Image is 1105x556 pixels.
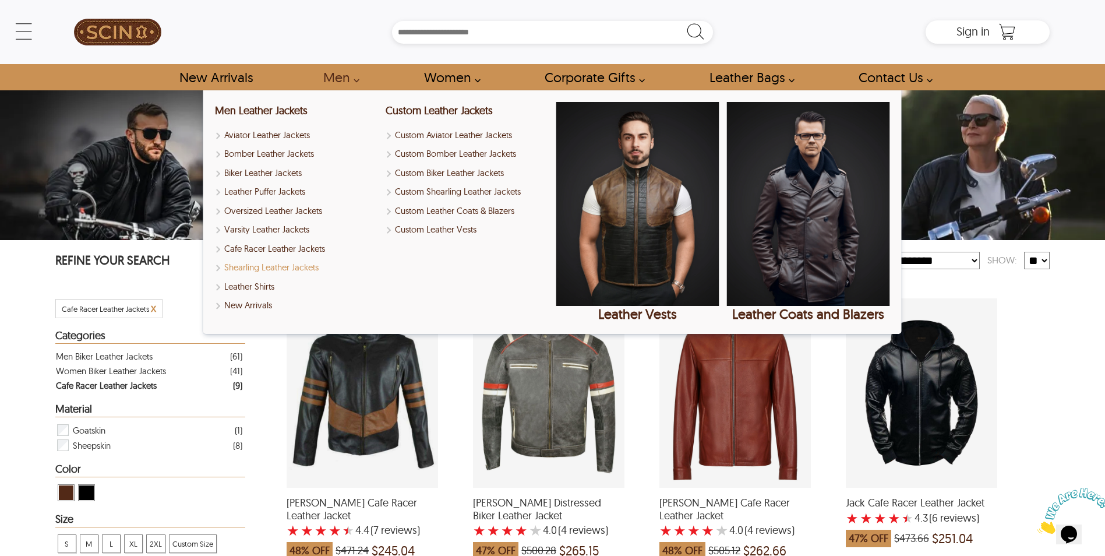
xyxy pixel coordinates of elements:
[874,512,887,524] label: 3 rating
[659,497,811,522] span: Fred Cafe Racer Leather Jacket
[58,534,76,553] div: View S Cafe Racer Leather Jackets
[673,525,686,536] label: 2 rating
[938,512,976,524] span: reviews
[80,535,98,553] span: M
[55,463,246,477] div: Heading Filter Cafe Racer Leather Jackets by Color
[355,525,369,536] label: 4.4
[501,525,514,536] label: 3 rating
[929,512,938,524] span: (6
[56,378,157,393] div: Cafe Racer Leather Jackets
[995,23,1019,41] a: Shopping Cart
[215,147,378,161] a: Shop Men Bomber Leather Jackets
[687,525,700,536] label: 3 rating
[301,525,313,536] label: 2 rating
[80,534,98,553] div: View M Cafe Racer Leather Jackets
[411,64,487,90] a: Shop Women Leather Jackets
[56,364,243,378] a: Filter Women Biker Leather Jackets
[287,525,299,536] label: 1 rating
[556,306,719,322] div: Leather Vests
[386,129,549,142] a: Custom Aviator Leather Jackets
[55,252,246,271] p: REFINE YOUR SEARCH
[386,185,549,199] a: Shop Custom Shearling Leather Jackets
[310,64,366,90] a: shop men's leather jackets
[78,484,95,501] div: View Black Cafe Racer Leather Jackets
[62,304,149,314] span: Filter Cafe Racer Leather Jackets
[55,513,246,527] div: Heading Filter Cafe Racer Leather Jackets by Size
[215,242,378,256] a: Shop Men Cafe Racer Leather Jackets
[215,261,378,275] a: Shop Men Shearling Leather Jackets
[315,525,327,536] label: 3 rating
[846,530,891,547] span: 47% OFF
[215,280,378,294] a: Shop Leather Shirts
[727,102,890,322] a: Leather Coats and Blazers
[215,167,378,180] a: Shop Men Biker Leather Jackets
[103,535,120,553] span: L
[529,525,542,536] label: 5 rating
[727,306,890,322] div: Leather Coats and Blazers
[379,525,417,536] span: reviews
[73,423,105,438] span: Goatskin
[329,525,341,536] label: 4 rating
[58,484,75,501] div: View Brown ( Brand Color ) Cafe Racer Leather Jackets
[556,102,719,322] div: Leather Vests
[102,534,121,553] div: View L Cafe Racer Leather Jackets
[386,167,549,180] a: Shop Custom Biker Leather Jackets
[729,525,743,536] label: 4.0
[56,438,243,453] div: Filter Sheepskin Cafe Racer Leather Jackets
[230,364,242,378] div: ( 41 )
[1033,483,1105,539] iframe: chat widget
[170,535,216,553] span: Custom Size
[215,185,378,199] a: Shop Leather Puffer Jackets
[233,438,242,453] div: ( 8 )
[846,480,997,553] a: Jack Cafe Racer Leather Jacket with a 4.333333333333333 Star Rating 6 Product Review which was at...
[558,525,567,536] span: (4
[902,512,913,524] label: 5 rating
[696,64,801,90] a: Shop Leather Bags
[956,28,990,37] a: Sign in
[715,525,728,536] label: 5 rating
[73,438,111,453] span: Sheepskin
[386,205,549,218] a: Shop Custom Leather Coats & Blazers
[487,525,500,536] label: 2 rating
[567,525,605,536] span: reviews
[659,525,672,536] label: 1 rating
[124,534,143,553] div: View XL Cafe Racer Leather Jackets
[215,299,378,312] a: Shop New Arrivals
[169,534,217,553] div: View Custom Size Cafe Racer Leather Jackets
[55,403,246,417] div: Heading Filter Cafe Racer Leather Jackets by Material
[55,6,179,58] a: SCIN
[55,330,246,344] div: Heading Filter Cafe Racer Leather Jackets by Categories
[515,525,528,536] label: 4 rating
[894,533,929,544] span: $473.66
[556,102,719,306] img: Leather Vests
[915,512,928,524] label: 4.3
[386,104,493,117] a: Custom Leather Jackets
[845,64,939,90] a: contact-us
[980,250,1024,270] div: Show:
[5,5,77,51] img: Chat attention grabber
[727,102,890,306] img: Leather Coats and Blazers
[753,525,792,536] span: reviews
[343,525,354,536] label: 5 rating
[386,223,549,237] a: Shop Custom Leather Vests
[744,525,753,536] span: (4
[473,497,624,522] span: Enzo Distressed Biker Leather Jacket
[215,205,378,218] a: Shop Oversized Leather Jackets
[287,497,438,522] span: Archer Cafe Racer Leather Jacket
[558,525,608,536] span: )
[531,64,651,90] a: Shop Leather Corporate Gifts
[543,525,557,536] label: 4.0
[370,525,379,536] span: (7
[56,378,243,393] a: Filter Cafe Racer Leather Jackets
[473,525,486,536] label: 1 rating
[932,533,973,544] span: $251.04
[701,525,714,536] label: 4 rating
[235,423,242,438] div: ( 1 )
[860,512,873,524] label: 2 rating
[151,301,156,315] span: x
[846,512,859,524] label: 1 rating
[929,512,979,524] span: )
